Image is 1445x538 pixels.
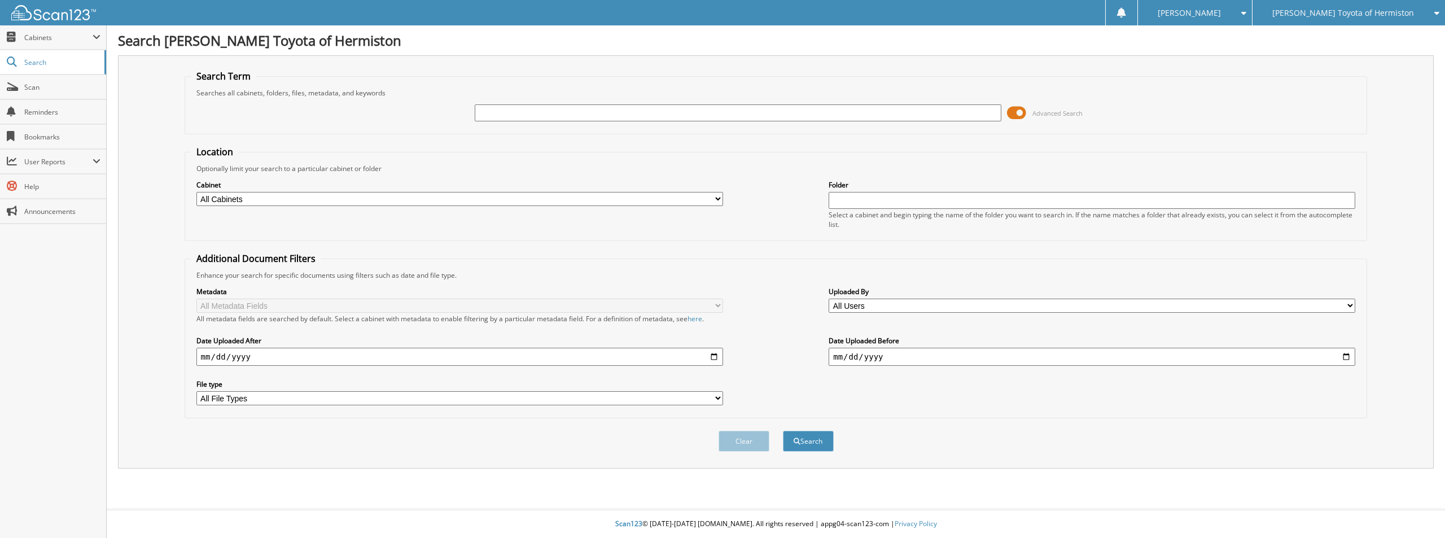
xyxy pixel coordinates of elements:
div: Enhance your search for specific documents using filters such as date and file type. [191,270,1361,280]
iframe: Chat Widget [1389,484,1445,538]
a: here [688,314,702,323]
input: start [196,348,723,366]
legend: Additional Document Filters [191,252,321,265]
span: [PERSON_NAME] Toyota of Hermiston [1272,10,1414,16]
button: Search [783,431,834,452]
button: Clear [719,431,769,452]
label: File type [196,379,723,389]
span: Cabinets [24,33,93,42]
span: [PERSON_NAME] [1158,10,1221,16]
label: Folder [829,180,1355,190]
div: Optionally limit your search to a particular cabinet or folder [191,164,1361,173]
span: User Reports [24,157,93,167]
h1: Search [PERSON_NAME] Toyota of Hermiston [118,31,1434,50]
span: Search [24,58,99,67]
legend: Location [191,146,239,158]
label: Cabinet [196,180,723,190]
span: Bookmarks [24,132,100,142]
label: Date Uploaded After [196,336,723,345]
img: scan123-logo-white.svg [11,5,96,20]
span: Scan [24,82,100,92]
legend: Search Term [191,70,256,82]
span: Advanced Search [1032,109,1083,117]
span: Announcements [24,207,100,216]
div: Searches all cabinets, folders, files, metadata, and keywords [191,88,1361,98]
div: © [DATE]-[DATE] [DOMAIN_NAME]. All rights reserved | appg04-scan123-com | [107,510,1445,538]
label: Date Uploaded Before [829,336,1355,345]
label: Uploaded By [829,287,1355,296]
input: end [829,348,1355,366]
span: Help [24,182,100,191]
div: All metadata fields are searched by default. Select a cabinet with metadata to enable filtering b... [196,314,723,323]
div: Select a cabinet and begin typing the name of the folder you want to search in. If the name match... [829,210,1355,229]
label: Metadata [196,287,723,296]
span: Reminders [24,107,100,117]
span: Scan123 [615,519,642,528]
a: Privacy Policy [895,519,937,528]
